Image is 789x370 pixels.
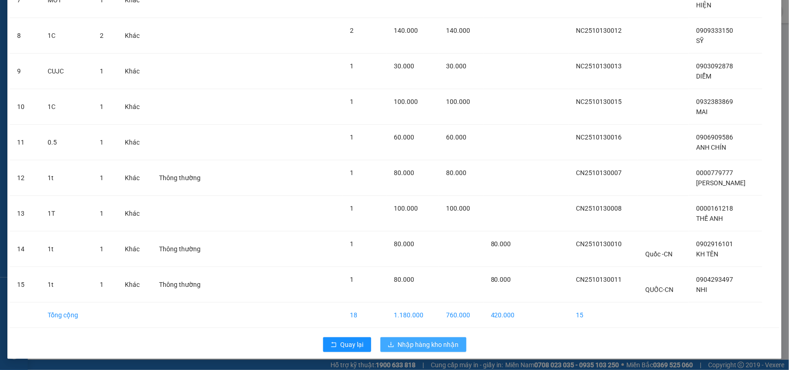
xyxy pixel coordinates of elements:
span: 1 [100,174,104,182]
span: 0902916101 [696,240,733,248]
span: 1 [350,205,354,212]
span: DIỄM [696,73,711,80]
span: 100.000 [394,98,418,105]
span: NC2510130013 [576,62,622,70]
td: 13 [10,196,40,231]
span: 80.000 [491,240,511,248]
td: Thông thường [152,231,216,267]
span: 0909333150 [696,27,733,34]
span: download [388,341,394,349]
td: 1C [40,18,92,54]
td: Khác [118,231,152,267]
td: 14 [10,231,40,267]
span: rollback [330,341,337,349]
td: 420.000 [483,303,528,328]
span: 1 [350,276,354,283]
span: CN2510130011 [576,276,622,283]
td: Thông thường [152,267,216,303]
span: CN2510130008 [576,205,622,212]
span: 1 [350,98,354,105]
td: 10 [10,89,40,125]
span: 100.000 [446,98,471,105]
span: 0904293497 [696,276,733,283]
span: 100.000 [446,205,471,212]
button: downloadNhập hàng kho nhận [380,337,466,352]
span: 1 [350,169,354,176]
td: 18 [343,303,386,328]
span: 1 [100,281,104,288]
span: QUỐC-CN [645,286,673,293]
span: 140.000 [446,27,471,34]
span: 80.000 [394,169,414,176]
span: 30.000 [446,62,467,70]
span: 100.000 [394,205,418,212]
span: 30.000 [394,62,414,70]
td: 1t [40,231,92,267]
span: 80.000 [394,276,414,283]
td: 1C [40,89,92,125]
td: Khác [118,18,152,54]
span: CN2510130007 [576,169,622,176]
span: SỸ [696,37,703,44]
td: 0.5 [40,125,92,160]
td: 1t [40,267,92,303]
td: 15 [569,303,638,328]
td: 760.000 [439,303,483,328]
span: NHI [696,286,707,293]
span: 1 [100,245,104,253]
span: 140.000 [394,27,418,34]
td: 11 [10,125,40,160]
td: 12 [10,160,40,196]
span: 1 [350,240,354,248]
span: 0000779777 [696,169,733,176]
span: 60.000 [446,133,467,141]
span: 1 [100,67,104,75]
span: 60.000 [394,133,414,141]
td: Tổng cộng [40,303,92,328]
span: NC2510130016 [576,133,622,141]
span: KH TÊN [696,250,718,258]
span: 1 [100,210,104,217]
td: Khác [118,160,152,196]
td: Khác [118,54,152,89]
span: CN2510130010 [576,240,622,248]
td: 1.180.000 [386,303,439,328]
td: 1t [40,160,92,196]
span: 0932383869 [696,98,733,105]
td: Thông thường [152,160,216,196]
span: 2 [350,27,354,34]
span: 0903092878 [696,62,733,70]
td: 1T [40,196,92,231]
td: 15 [10,267,40,303]
span: 80.000 [394,240,414,248]
span: 80.000 [446,169,467,176]
td: Khác [118,125,152,160]
td: CUJC [40,54,92,89]
span: NC2510130015 [576,98,622,105]
span: HIỆN [696,1,711,9]
span: 1 [350,133,354,141]
td: 9 [10,54,40,89]
td: Khác [118,89,152,125]
span: 80.000 [491,276,511,283]
span: 0906909586 [696,133,733,141]
span: Quốc -CN [645,250,673,258]
span: 1 [350,62,354,70]
span: 2 [100,32,104,39]
td: Khác [118,196,152,231]
span: 0000161218 [696,205,733,212]
span: THẾ ANH [696,215,723,222]
span: [PERSON_NAME] [696,179,746,187]
span: Nhập hàng kho nhận [398,340,459,350]
td: 8 [10,18,40,54]
button: rollbackQuay lại [323,337,371,352]
span: Quay lại [341,340,364,350]
span: 1 [100,139,104,146]
span: 1 [100,103,104,110]
span: NC2510130012 [576,27,622,34]
span: ANH CHÍN [696,144,726,151]
span: MAI [696,108,708,115]
td: Khác [118,267,152,303]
